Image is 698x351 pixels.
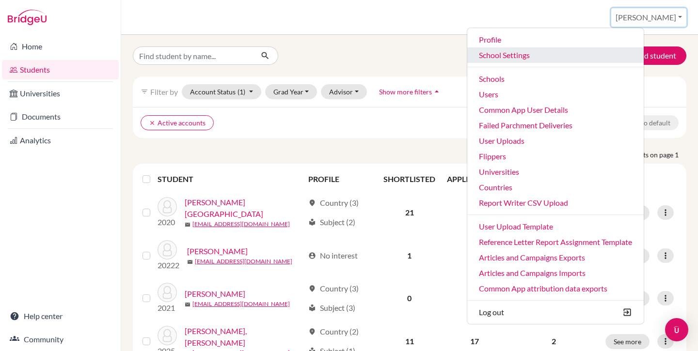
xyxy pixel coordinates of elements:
[2,131,119,150] a: Analytics
[158,197,177,216] img: Abdullah, Jawad
[467,133,644,149] a: User Uploads
[321,84,367,99] button: Advisor
[185,197,304,220] a: [PERSON_NAME][GEOGRAPHIC_DATA]
[158,326,177,345] img: Adri, Anisha Anwar
[467,180,644,195] a: Countries
[2,84,119,103] a: Universities
[158,216,177,228] p: 2020
[2,107,119,126] a: Documents
[141,88,148,95] i: filter_list
[8,10,47,25] img: Bridge-U
[467,149,644,164] a: Flippers
[238,88,245,96] span: (1)
[187,259,193,265] span: mail
[150,87,178,96] span: Filter by
[467,102,644,118] a: Common App User Details
[2,37,119,56] a: Home
[192,300,290,308] a: [EMAIL_ADDRESS][DOMAIN_NAME]
[187,245,248,257] a: [PERSON_NAME]
[467,87,644,102] a: Users
[158,240,177,259] img: Abdullah, Kazi
[308,252,316,259] span: account_circle
[158,168,302,191] th: STUDENT
[467,250,644,265] a: Articles and Campaigns Exports
[2,330,119,349] a: Community
[182,84,261,99] button: Account Status(1)
[378,191,441,234] td: 21
[378,277,441,320] td: 0
[308,250,358,261] div: No interest
[149,120,156,126] i: clear
[605,334,650,349] button: See more
[192,220,290,229] a: [EMAIL_ADDRESS][DOMAIN_NAME]
[467,47,644,63] a: School Settings
[308,285,316,292] span: location_on
[185,288,245,300] a: [PERSON_NAME]
[665,318,688,341] div: Open Intercom Messenger
[514,336,594,347] p: 2
[467,305,644,320] button: Log out
[467,265,644,281] a: Articles and Campaigns Imports
[141,115,214,130] button: clearActive accounts
[2,60,119,79] a: Students
[308,197,359,209] div: Country (3)
[308,216,355,228] div: Subject (2)
[441,234,508,277] td: 1
[185,222,190,228] span: mail
[467,219,644,234] a: User Upload Template
[378,234,441,277] td: 1
[379,88,432,96] span: Show more filters
[441,168,508,191] th: APPLICATIONS
[467,195,644,211] a: Report Writer CSV Upload
[2,306,119,326] a: Help center
[308,218,316,226] span: local_library
[615,115,679,130] button: Reset to default
[195,257,292,266] a: [EMAIL_ADDRESS][DOMAIN_NAME]
[623,150,686,160] span: students on page 1
[158,283,177,302] img: Abdullah , Madiha
[185,325,304,349] a: [PERSON_NAME], [PERSON_NAME]
[133,46,253,65] input: Find student by name...
[158,302,177,314] p: 2021
[467,71,644,87] a: Schools
[611,8,686,27] button: [PERSON_NAME]
[158,259,179,271] p: 20222
[185,302,190,307] span: mail
[441,191,508,234] td: 24
[467,28,644,324] ul: [PERSON_NAME]
[467,281,644,296] a: Common App attribution data exports
[441,277,508,320] td: 2
[371,84,450,99] button: Show more filtersarrow_drop_up
[308,304,316,312] span: local_library
[308,302,355,314] div: Subject (3)
[308,283,359,294] div: Country (3)
[613,46,686,65] button: Add student
[308,328,316,336] span: location_on
[378,168,441,191] th: SHORTLISTED
[302,168,378,191] th: PROFILE
[308,326,359,337] div: Country (2)
[432,87,442,96] i: arrow_drop_up
[467,164,644,180] a: Universities
[467,118,644,133] a: Failed Parchment Deliveries
[467,234,644,250] a: Reference Letter Report Assignment Template
[265,84,317,99] button: Grad Year
[467,32,644,47] a: Profile
[308,199,316,207] span: location_on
